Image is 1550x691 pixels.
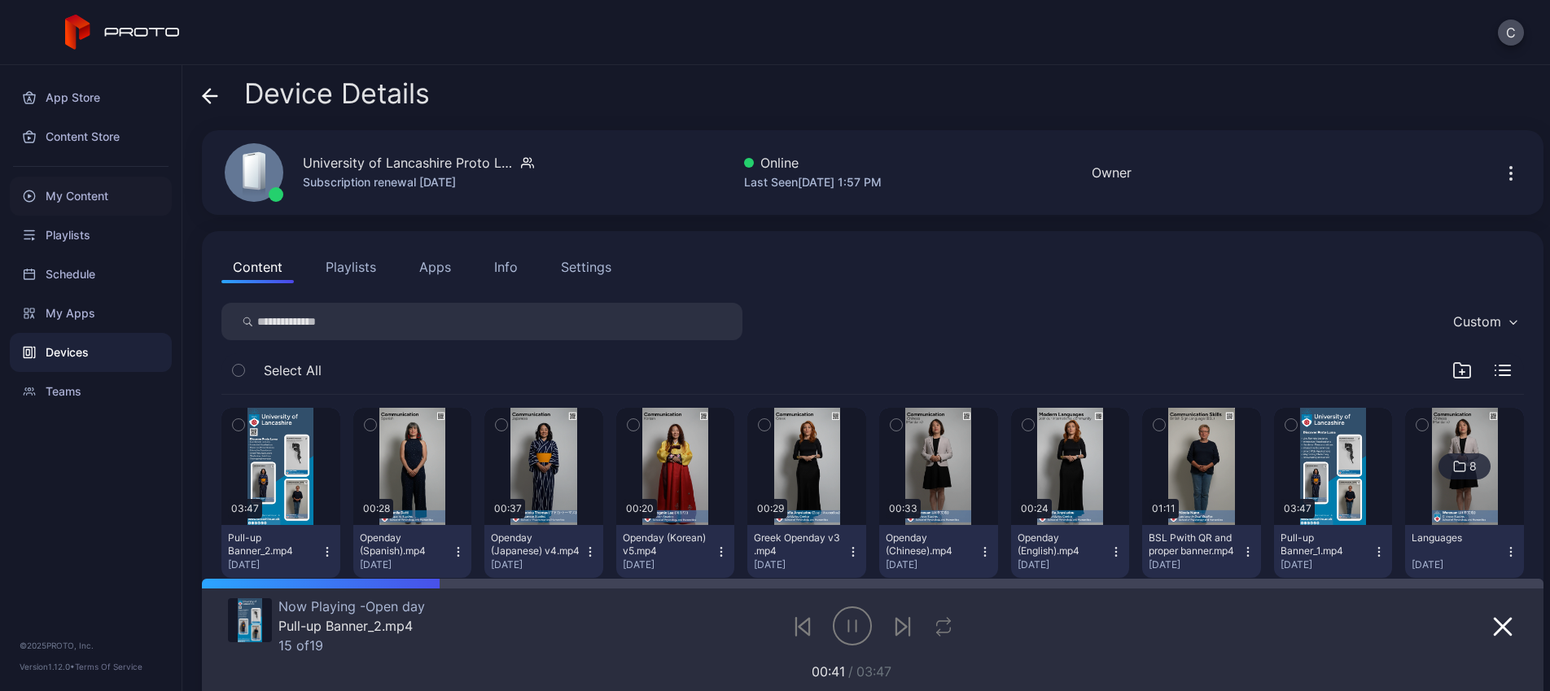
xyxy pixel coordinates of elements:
[360,531,449,558] div: Openday (Spanish).mp4
[1092,163,1132,182] div: Owner
[812,663,845,680] span: 00:41
[244,78,430,109] span: Device Details
[20,662,75,671] span: Version 1.12.0 •
[10,216,172,255] a: Playlists
[1281,531,1370,558] div: Pull-up Banner_1.mp4
[1445,303,1524,340] button: Custom
[10,78,172,117] a: App Store
[278,598,425,614] div: Now Playing
[623,531,712,558] div: Openday (Korean) v5.mp4
[744,153,882,173] div: Online
[744,173,882,192] div: Last Seen [DATE] 1:57 PM
[303,153,514,173] div: University of Lancashire Proto Luma
[879,525,998,578] button: Openday (Chinese).mp4[DATE]
[228,558,321,571] div: [DATE]
[75,662,142,671] a: Terms Of Service
[221,251,294,283] button: Content
[1011,525,1130,578] button: Openday (English).mp4[DATE]
[1018,558,1110,571] div: [DATE]
[1405,525,1524,578] button: Languages[DATE]
[353,525,472,578] button: Openday (Spanish).mp4[DATE]
[484,525,603,578] button: Openday (Japanese) v4.mp4[DATE]
[314,251,387,283] button: Playlists
[278,618,425,634] div: Pull-up Banner_2.mp4
[754,531,843,558] div: Greek Openday v3 .mp4
[10,117,172,156] a: Content Store
[494,257,518,277] div: Info
[1453,313,1501,330] div: Custom
[747,525,866,578] button: Greek Openday v3 .mp4[DATE]
[754,558,847,571] div: [DATE]
[483,251,529,283] button: Info
[228,531,317,558] div: Pull-up Banner_2.mp4
[10,372,172,411] a: Teams
[408,251,462,283] button: Apps
[360,598,425,614] span: Open day
[491,531,580,558] div: Openday (Japanese) v4.mp4
[1142,525,1261,578] button: BSL Pwith QR and proper banner.mp4[DATE]
[360,558,453,571] div: [DATE]
[264,361,322,380] span: Select All
[561,257,611,277] div: Settings
[1498,20,1524,46] button: C
[10,255,172,294] a: Schedule
[1412,531,1501,544] div: Languages
[623,558,716,571] div: [DATE]
[616,525,735,578] button: Openday (Korean) v5.mp4[DATE]
[848,663,853,680] span: /
[10,294,172,333] a: My Apps
[221,525,340,578] button: Pull-up Banner_2.mp4[DATE]
[1281,558,1373,571] div: [DATE]
[886,558,979,571] div: [DATE]
[1149,558,1241,571] div: [DATE]
[1469,459,1477,474] div: 8
[1412,558,1504,571] div: [DATE]
[550,251,623,283] button: Settings
[856,663,891,680] span: 03:47
[20,639,162,652] div: © 2025 PROTO, Inc.
[1149,531,1238,558] div: BSL Pwith QR and proper banner.mp4
[1274,525,1393,578] button: Pull-up Banner_1.mp4[DATE]
[10,333,172,372] a: Devices
[1018,531,1107,558] div: Openday (English).mp4
[491,558,584,571] div: [DATE]
[10,177,172,216] a: My Content
[303,173,534,192] div: Subscription renewal [DATE]
[278,637,425,654] div: 15 of 19
[886,531,975,558] div: Openday (Chinese).mp4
